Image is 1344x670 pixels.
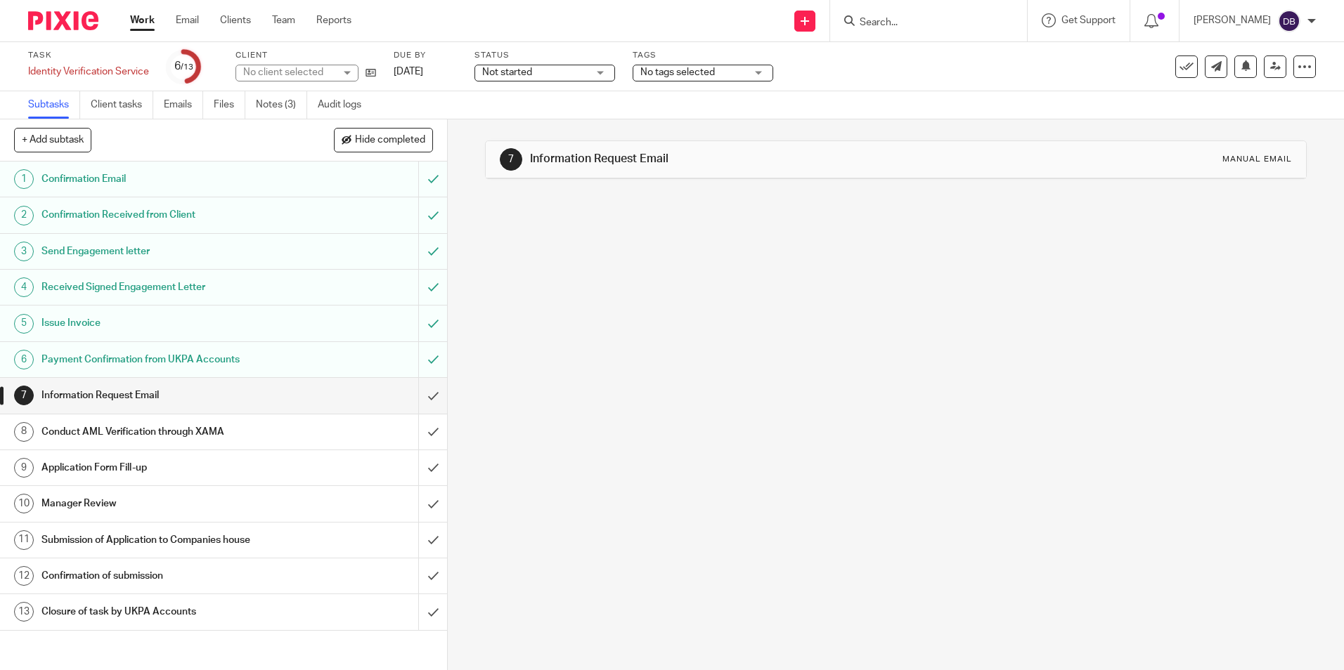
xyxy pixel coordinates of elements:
div: Mark as done [418,523,447,558]
a: Reassign task [1264,55,1286,78]
h1: Received Signed Engagement Letter [41,277,283,298]
label: Tags [633,50,773,61]
div: No client selected [243,65,335,79]
i: Open client page [366,67,376,78]
input: Search [858,17,985,29]
a: Subtasks [28,91,80,119]
div: Mark as to do [418,342,447,377]
div: Mark as done [418,594,447,629]
a: Work [130,13,155,27]
div: 9 [14,458,34,478]
div: 7 [14,386,34,405]
span: Hide completed [355,135,425,146]
div: 4 [14,277,34,297]
div: 6 [174,58,193,74]
div: Mark as done [418,378,447,413]
div: Mark as to do [418,270,447,305]
div: Identity Verification Service [28,65,149,79]
div: Mark as to do [418,197,447,232]
div: 13 [14,602,34,622]
div: Mark as to do [418,306,447,341]
div: Mark as to do [418,234,447,269]
span: [DATE] [394,67,423,77]
div: 7 [500,148,522,171]
a: Send new email to Abdul Karim [1205,55,1227,78]
div: 11 [14,530,34,550]
a: Client tasks [91,91,153,119]
button: + Add subtask [14,128,91,152]
div: Mark as done [418,414,447,449]
p: [PERSON_NAME] [1194,13,1271,27]
h1: Send Engagement letter [41,241,283,262]
h1: Closure of task by UKPA Accounts [41,601,283,622]
h1: Submission of Application to Companies house [41,530,283,551]
a: Files [214,91,245,119]
h1: Information Request Email [41,385,283,406]
h1: Payment Confirmation from UKPA Accounts [41,349,283,370]
h1: Confirmation Email [41,169,283,190]
div: 10 [14,494,34,513]
a: Clients [220,13,251,27]
h1: Confirmation Received from Client [41,204,283,225]
div: Mark as to do [418,162,447,197]
label: Due by [394,50,457,61]
div: 1 [14,169,34,189]
div: Mark as done [418,558,447,593]
button: Hide completed [334,128,433,152]
div: Manual email [1222,154,1292,165]
label: Task [28,50,149,61]
span: Get Support [1061,15,1116,25]
h1: Conduct AML Verification through XAMA [41,421,283,442]
h1: Manager Review [41,493,283,514]
h1: Confirmation of submission [41,565,283,586]
div: 3 [14,242,34,261]
div: 2 [14,206,34,225]
a: Team [272,13,295,27]
label: Client [235,50,376,61]
div: 8 [14,422,34,442]
button: Snooze task [1234,55,1257,78]
small: /13 [181,63,193,71]
a: Notes (3) [256,91,307,119]
div: 12 [14,566,34,586]
a: Audit logs [318,91,372,119]
h1: Application Form Fill-up [41,457,283,478]
img: Pixie [28,11,98,30]
div: Mark as done [418,486,447,521]
span: Not started [482,67,532,77]
div: 5 [14,314,34,334]
label: Status [474,50,615,61]
div: 6 [14,350,34,369]
img: svg%3E [1278,10,1300,32]
a: Emails [164,91,203,119]
a: Email [176,13,199,27]
h1: Issue Invoice [41,313,283,334]
h1: Information Request Email [530,152,926,166]
span: No tags selected [640,67,715,77]
a: Reports [316,13,351,27]
div: Mark as done [418,450,447,485]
